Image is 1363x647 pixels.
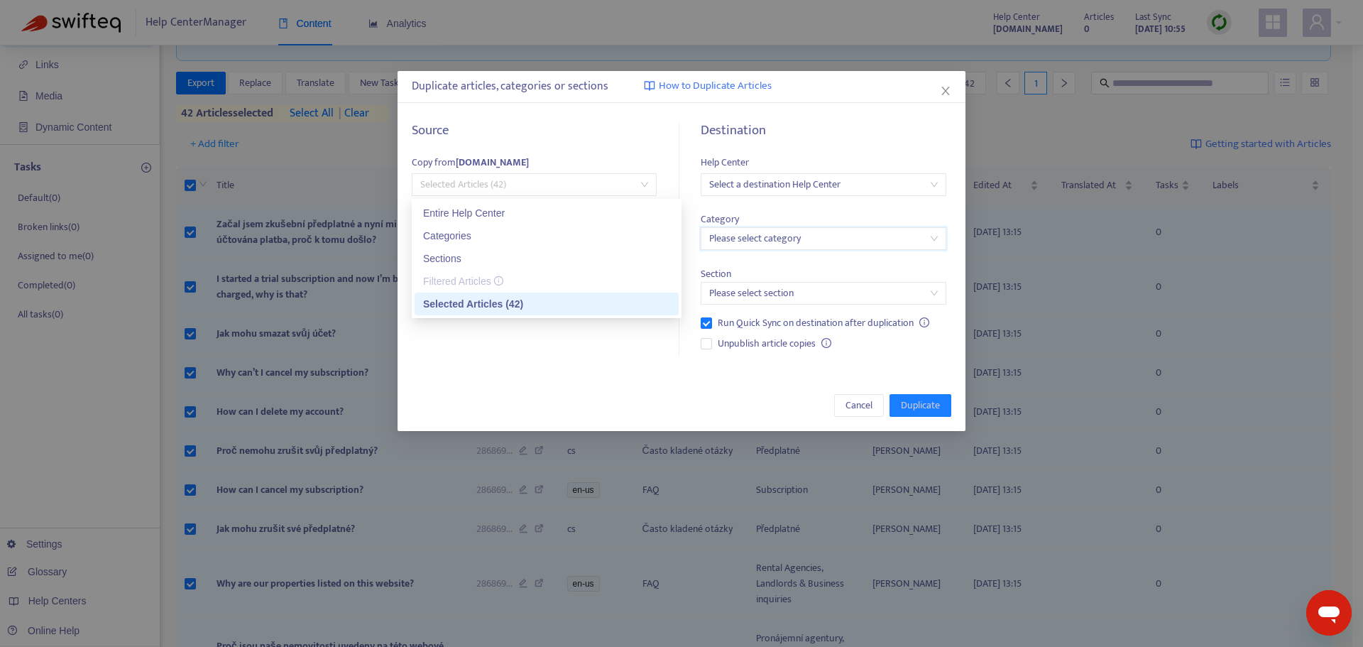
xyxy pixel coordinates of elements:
div: Entire Help Center [415,202,679,224]
div: Categories [423,228,670,244]
span: How to Duplicate Articles [659,78,772,94]
span: Unpublish article copies [712,336,821,352]
span: Section [701,266,731,282]
div: Categories [415,224,679,247]
span: info-circle [821,338,831,348]
span: Category [701,211,739,227]
div: Entire Help Center [423,205,670,221]
button: Close [938,83,953,99]
a: How to Duplicate Articles [644,78,772,94]
span: Selected Articles (42) [420,174,648,195]
strong: [DOMAIN_NAME] [456,154,529,170]
div: Sections [415,247,679,270]
span: Cancel [845,398,872,413]
span: Help Center [701,154,749,170]
button: Duplicate [889,394,951,417]
span: Copy from [412,154,529,170]
img: image-link [644,80,655,92]
h5: Destination [701,123,946,139]
span: Filtered Articles [423,276,503,287]
span: info-circle [919,317,929,327]
span: close [940,85,951,97]
div: Duplicate articles, categories or sections [412,78,951,95]
h5: Source [412,123,657,139]
div: Selected Articles (42) [423,296,670,312]
button: Cancel [834,394,884,417]
div: Sections [423,251,670,266]
span: Run Quick Sync on destination after duplication [712,315,919,331]
iframe: Button to launch messaging window [1306,590,1352,636]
